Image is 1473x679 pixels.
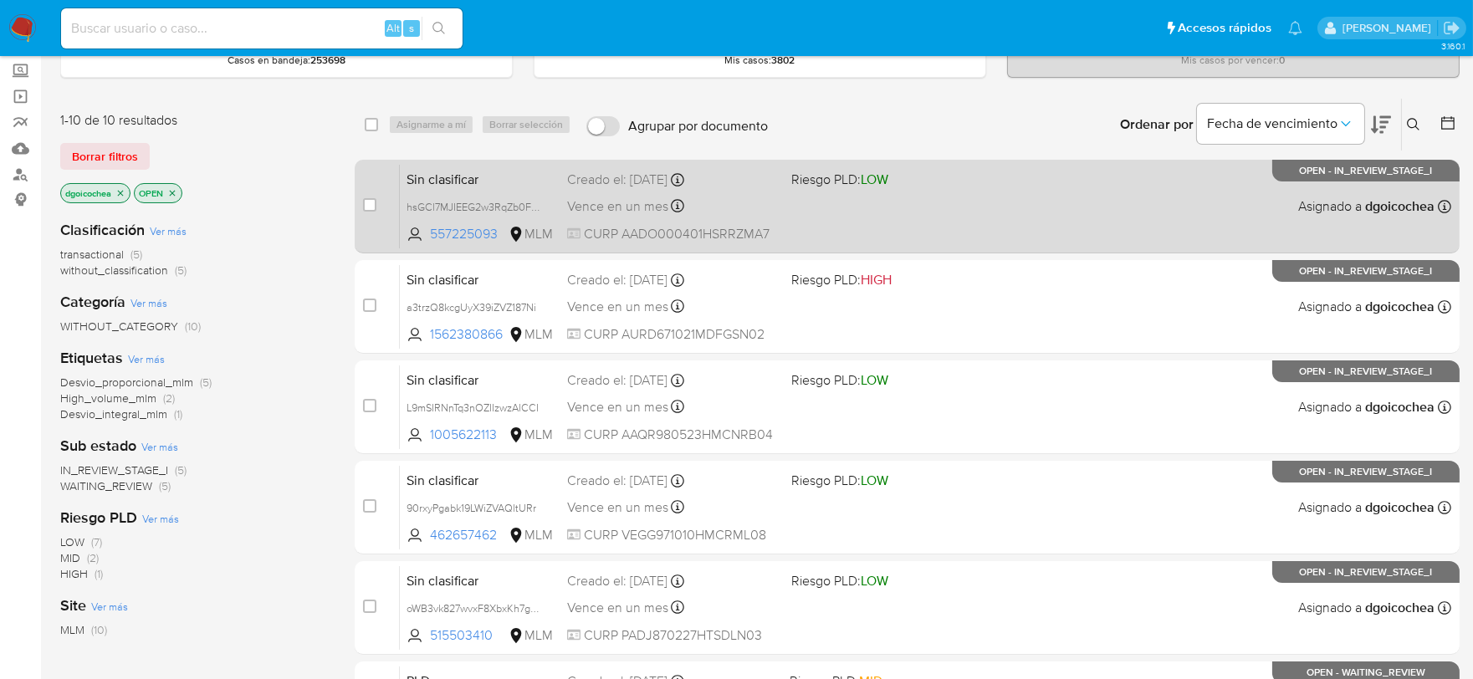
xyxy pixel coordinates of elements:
[1443,19,1460,37] a: Salir
[1441,39,1465,53] span: 3.160.1
[1343,20,1437,36] p: dalia.goicochea@mercadolibre.com.mx
[409,20,414,36] span: s
[1288,21,1302,35] a: Notificaciones
[422,17,456,40] button: search-icon
[386,20,400,36] span: Alt
[61,18,463,39] input: Buscar usuario o caso...
[1178,19,1271,37] span: Accesos rápidos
